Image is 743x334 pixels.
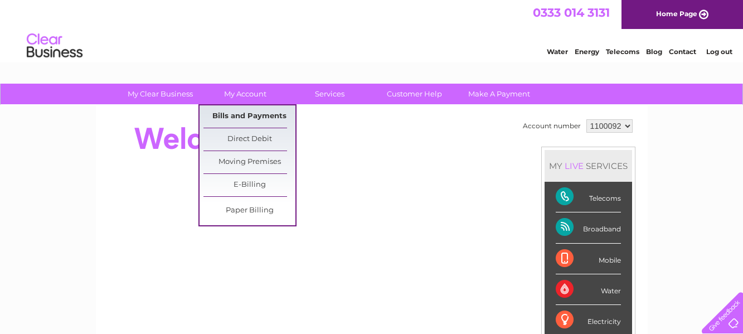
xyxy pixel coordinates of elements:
[203,200,295,222] a: Paper Billing
[545,150,632,182] div: MY SERVICES
[556,244,621,274] div: Mobile
[533,6,610,20] a: 0333 014 3131
[203,105,295,128] a: Bills and Payments
[109,6,635,54] div: Clear Business is a trading name of Verastar Limited (registered in [GEOGRAPHIC_DATA] No. 3667643...
[547,47,568,56] a: Water
[203,128,295,151] a: Direct Debit
[706,47,732,56] a: Log out
[520,117,584,135] td: Account number
[556,212,621,243] div: Broadband
[556,182,621,212] div: Telecoms
[26,29,83,63] img: logo.png
[606,47,639,56] a: Telecoms
[575,47,599,56] a: Energy
[646,47,662,56] a: Blog
[562,161,586,171] div: LIVE
[669,47,696,56] a: Contact
[114,84,206,104] a: My Clear Business
[368,84,460,104] a: Customer Help
[284,84,376,104] a: Services
[203,174,295,196] a: E-Billing
[203,151,295,173] a: Moving Premises
[199,84,291,104] a: My Account
[453,84,545,104] a: Make A Payment
[556,274,621,305] div: Water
